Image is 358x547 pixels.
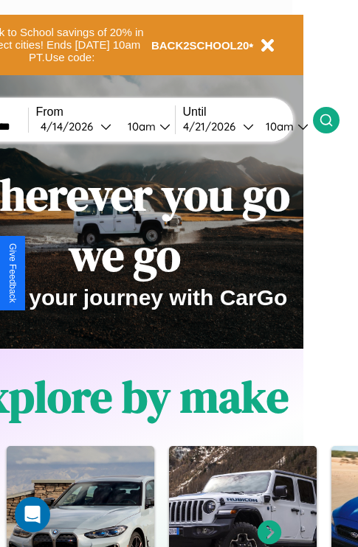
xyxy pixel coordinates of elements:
div: Give Feedback [7,243,18,303]
div: 10am [258,119,297,133]
div: Open Intercom Messenger [15,497,50,532]
div: 10am [120,119,159,133]
label: Until [183,105,313,119]
button: 4/14/2026 [36,119,116,134]
b: BACK2SCHOOL20 [151,39,249,52]
button: 10am [254,119,313,134]
label: From [36,105,175,119]
button: 10am [116,119,175,134]
div: 4 / 21 / 2026 [183,119,243,133]
div: 4 / 14 / 2026 [41,119,100,133]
